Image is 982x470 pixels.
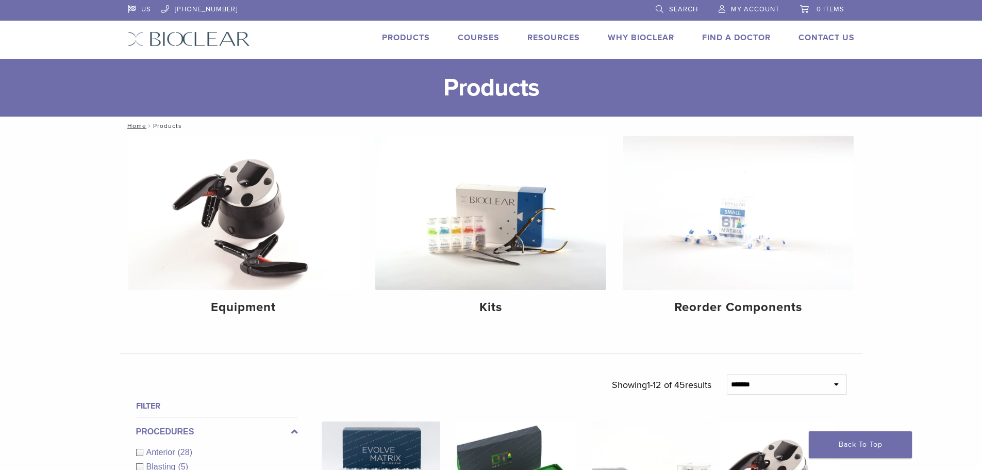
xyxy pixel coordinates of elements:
[124,122,146,129] a: Home
[137,298,351,317] h4: Equipment
[146,448,178,457] span: Anterior
[128,31,250,46] img: Bioclear
[458,33,500,43] a: Courses
[798,33,855,43] a: Contact Us
[608,33,674,43] a: Why Bioclear
[146,123,153,128] span: /
[612,374,711,396] p: Showing results
[623,136,854,323] a: Reorder Components
[178,448,192,457] span: (28)
[375,136,606,290] img: Kits
[647,379,685,391] span: 1-12 of 45
[136,426,298,438] label: Procedures
[136,400,298,412] h4: Filter
[669,5,698,13] span: Search
[631,298,845,317] h4: Reorder Components
[702,33,771,43] a: Find A Doctor
[623,136,854,290] img: Reorder Components
[375,136,606,323] a: Kits
[527,33,580,43] a: Resources
[382,33,430,43] a: Products
[731,5,779,13] span: My Account
[817,5,844,13] span: 0 items
[384,298,598,317] h4: Kits
[809,431,912,458] a: Back To Top
[128,136,359,323] a: Equipment
[128,136,359,290] img: Equipment
[120,117,862,135] nav: Products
